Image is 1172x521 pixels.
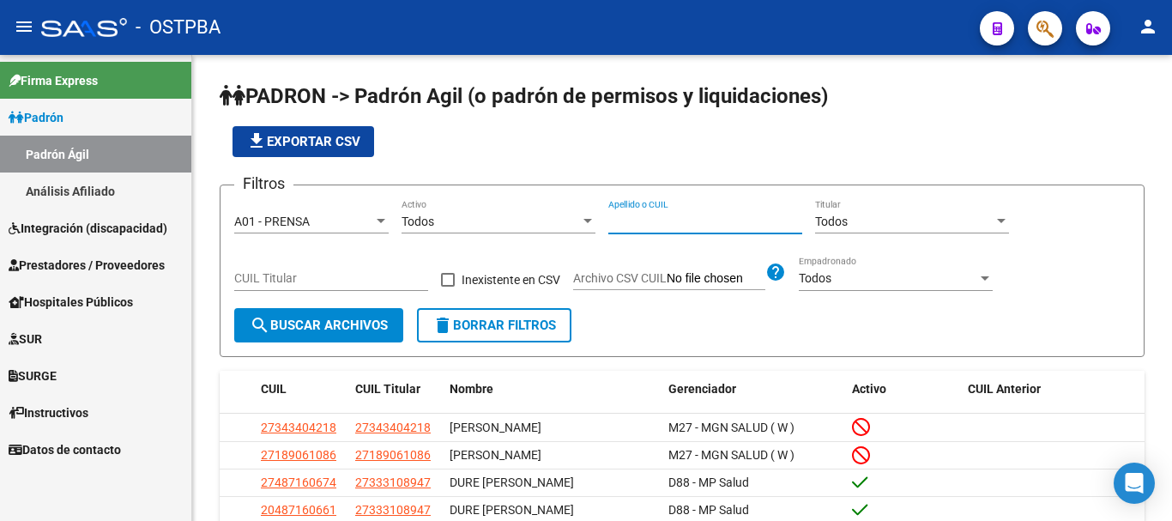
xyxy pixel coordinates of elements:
[402,215,434,228] span: Todos
[668,382,736,396] span: Gerenciador
[261,476,336,489] span: 27487160674
[355,476,431,489] span: 27333108947
[662,371,846,408] datatable-header-cell: Gerenciador
[355,421,431,434] span: 27343404218
[667,271,765,287] input: Archivo CSV CUIL
[234,215,310,228] span: A01 - PRENSA
[799,271,831,285] span: Todos
[668,503,749,517] span: D88 - MP Salud
[968,382,1041,396] span: CUIL Anterior
[9,440,121,459] span: Datos de contacto
[234,172,293,196] h3: Filtros
[668,421,794,434] span: M27 - MGN SALUD ( W )
[355,503,431,517] span: 27333108947
[1114,463,1155,504] div: Open Intercom Messenger
[9,293,133,312] span: Hospitales Públicos
[14,16,34,37] mat-icon: menu
[668,476,749,489] span: D88 - MP Salud
[220,84,828,108] span: PADRON -> Padrón Agil (o padrón de permisos y liquidaciones)
[348,371,443,408] datatable-header-cell: CUIL Titular
[573,271,667,285] span: Archivo CSV CUIL
[261,503,336,517] span: 20487160661
[815,215,848,228] span: Todos
[443,371,662,408] datatable-header-cell: Nombre
[1138,16,1158,37] mat-icon: person
[450,476,574,489] span: DURE [PERSON_NAME]
[261,382,287,396] span: CUIL
[765,262,786,282] mat-icon: help
[246,134,360,149] span: Exportar CSV
[450,421,541,434] span: [PERSON_NAME]
[233,126,374,157] button: Exportar CSV
[432,318,556,333] span: Borrar Filtros
[355,382,420,396] span: CUIL Titular
[355,448,431,462] span: 27189061086
[250,315,270,336] mat-icon: search
[9,367,57,385] span: SURGE
[450,503,574,517] span: DURE [PERSON_NAME]
[261,448,336,462] span: 27189061086
[852,382,886,396] span: Activo
[462,270,560,290] span: Inexistente en CSV
[432,315,453,336] mat-icon: delete
[450,382,493,396] span: Nombre
[961,371,1145,408] datatable-header-cell: CUIL Anterior
[9,219,167,238] span: Integración (discapacidad)
[9,71,98,90] span: Firma Express
[261,421,336,434] span: 27343404218
[9,403,88,422] span: Instructivos
[254,371,348,408] datatable-header-cell: CUIL
[250,318,388,333] span: Buscar Archivos
[668,448,794,462] span: M27 - MGN SALUD ( W )
[450,448,541,462] span: [PERSON_NAME]
[246,130,267,151] mat-icon: file_download
[845,371,961,408] datatable-header-cell: Activo
[9,256,165,275] span: Prestadores / Proveedores
[417,308,571,342] button: Borrar Filtros
[234,308,403,342] button: Buscar Archivos
[9,108,63,127] span: Padrón
[136,9,221,46] span: - OSTPBA
[9,330,42,348] span: SUR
